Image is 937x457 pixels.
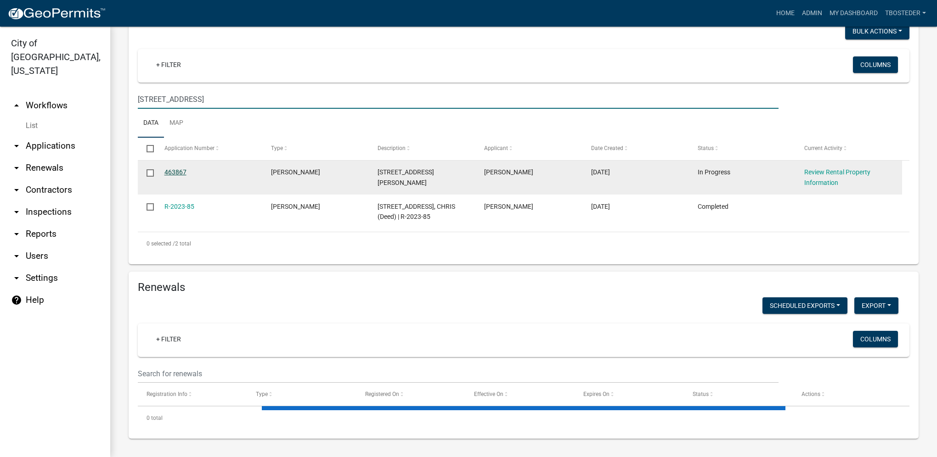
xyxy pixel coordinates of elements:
a: My Dashboard [826,5,881,22]
span: Status [698,145,714,151]
a: + Filter [149,56,188,73]
i: arrow_drop_up [11,100,22,111]
datatable-header-cell: Status [689,138,796,160]
span: Completed [698,203,728,210]
datatable-header-cell: Registered On [356,383,465,405]
a: 463867 [164,168,186,176]
a: Data [138,109,164,138]
datatable-header-cell: Description [369,138,475,160]
datatable-header-cell: Actions [793,383,902,405]
span: Damian J Swanson [484,168,533,176]
a: Review Rental Property Information [804,168,870,186]
datatable-header-cell: Applicant [475,138,582,160]
span: Type [256,391,268,397]
span: Registered On [365,391,399,397]
div: 2 total [138,232,909,255]
input: Search for applications [138,90,779,109]
span: 0 selected / [147,240,175,247]
span: 404 E PLAINVIEW AVE | KOSMAN, CHRIS (Deed) | R-2023-85 [378,203,455,221]
datatable-header-cell: Current Activity [796,138,902,160]
input: Search for renewals [138,364,779,383]
button: Columns [853,331,898,347]
datatable-header-cell: Registration Info [138,383,247,405]
span: 08/14/2025 [591,168,610,176]
span: Rental Registration [271,203,320,210]
span: Type [271,145,283,151]
i: arrow_drop_down [11,206,22,217]
datatable-header-cell: Select [138,138,155,160]
i: arrow_drop_down [11,184,22,195]
datatable-header-cell: Effective On [465,383,575,405]
span: Expires On [583,391,610,397]
span: Description [378,145,406,151]
i: arrow_drop_down [11,273,22,284]
button: Export [854,297,898,314]
span: Application Number [164,145,214,151]
i: arrow_drop_down [11,251,22,262]
datatable-header-cell: Date Created [582,138,689,160]
i: arrow_drop_down [11,140,22,151]
datatable-header-cell: Status [684,383,793,405]
h4: Renewals [138,281,909,294]
datatable-header-cell: Type [247,383,356,405]
a: tbosteder [881,5,930,22]
a: Admin [798,5,826,22]
span: 404 E PLAINVIEW AVE | SWANSON, DAMIAN (Deed) | 463867 [378,168,434,186]
span: Effective On [474,391,503,397]
span: Registration Info [147,391,187,397]
a: + Filter [149,331,188,347]
span: 03/13/2023 [591,203,610,210]
div: 0 total [138,407,909,429]
span: Status [693,391,709,397]
datatable-header-cell: Expires On [575,383,684,405]
button: Scheduled Exports [762,297,847,314]
i: arrow_drop_down [11,228,22,240]
i: help [11,295,22,306]
datatable-header-cell: Application Number [155,138,262,160]
button: Bulk Actions [845,23,909,39]
span: In Progress [698,168,730,176]
a: R-2023-85 [164,203,194,210]
i: arrow_drop_down [11,162,22,173]
a: Home [773,5,798,22]
span: Chris Kosman [484,203,533,210]
span: Date Created [591,145,623,151]
span: Current Activity [804,145,842,151]
span: Actions [802,391,820,397]
span: Rental Registration [271,168,320,176]
datatable-header-cell: Type [262,138,369,160]
button: Columns [853,56,898,73]
span: Applicant [484,145,508,151]
a: Map [164,109,189,138]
